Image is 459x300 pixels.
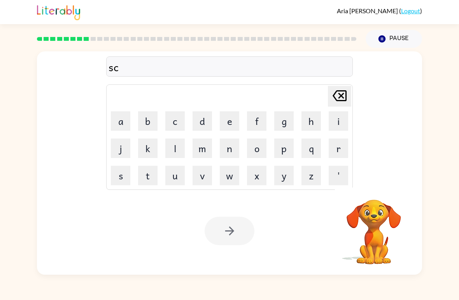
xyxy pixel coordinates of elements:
span: Aria [PERSON_NAME] [337,7,399,14]
button: o [247,139,266,158]
video: Your browser must support playing .mp4 files to use Literably. Please try using another browser. [335,188,413,265]
button: z [301,166,321,185]
button: b [138,111,158,131]
button: r [329,139,348,158]
button: k [138,139,158,158]
div: sc [109,59,350,75]
button: n [220,139,239,158]
img: Literably [37,3,80,20]
button: q [301,139,321,158]
button: t [138,166,158,185]
button: u [165,166,185,185]
button: Pause [366,30,422,48]
button: l [165,139,185,158]
button: c [165,111,185,131]
button: i [329,111,348,131]
a: Logout [401,7,420,14]
button: g [274,111,294,131]
button: j [111,139,130,158]
button: ' [329,166,348,185]
button: w [220,166,239,185]
button: x [247,166,266,185]
button: f [247,111,266,131]
button: s [111,166,130,185]
button: p [274,139,294,158]
div: ( ) [337,7,422,14]
button: d [193,111,212,131]
button: a [111,111,130,131]
button: y [274,166,294,185]
button: e [220,111,239,131]
button: m [193,139,212,158]
button: h [301,111,321,131]
button: v [193,166,212,185]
